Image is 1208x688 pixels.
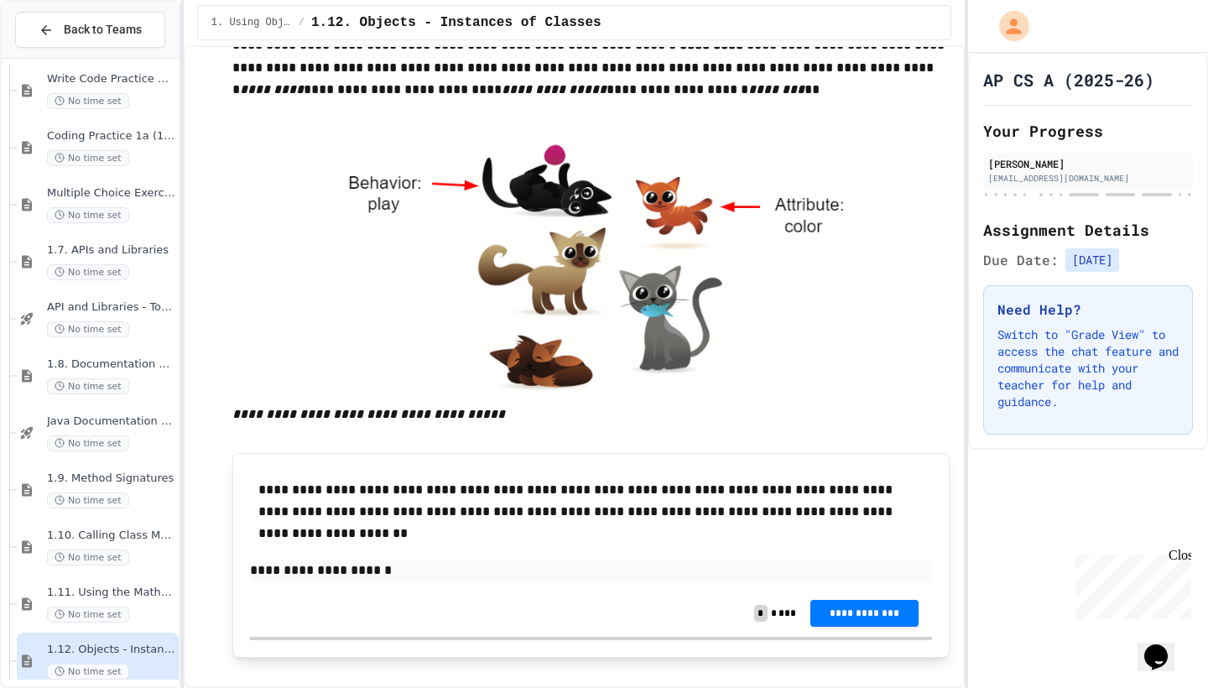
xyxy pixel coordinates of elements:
[47,357,175,372] span: 1.8. Documentation with Comments and Preconditions
[988,156,1188,171] div: [PERSON_NAME]
[7,7,116,107] div: Chat with us now!Close
[47,129,175,143] span: Coding Practice 1a (1.1-1.6)
[997,326,1179,410] p: Switch to "Grade View" to access the chat feature and communicate with your teacher for help and ...
[47,529,175,543] span: 1.10. Calling Class Methods
[299,16,305,29] span: /
[47,586,175,600] span: 1.11. Using the Math Class
[983,218,1193,242] h2: Assignment Details
[47,186,175,201] span: Multiple Choice Exercises for Unit 1a (1.1-1.6)
[47,414,175,429] span: Java Documentation with Comments - Topic 1.8
[47,321,129,337] span: No time set
[211,16,292,29] span: 1. Using Objects and Methods
[15,12,165,48] button: Back to Teams
[47,207,129,223] span: No time set
[47,243,175,258] span: 1.7. APIs and Libraries
[47,150,129,166] span: No time set
[983,250,1059,270] span: Due Date:
[47,472,175,486] span: 1.9. Method Signatures
[47,264,129,280] span: No time set
[47,378,129,394] span: No time set
[47,435,129,451] span: No time set
[983,68,1154,91] h1: AP CS A (2025-26)
[47,664,129,680] span: No time set
[47,300,175,315] span: API and Libraries - Topic 1.7
[1069,548,1191,619] iframe: chat widget
[1065,248,1119,272] span: [DATE]
[47,72,175,86] span: Write Code Practice 1.1-1.6
[983,119,1193,143] h2: Your Progress
[988,172,1188,185] div: [EMAIL_ADDRESS][DOMAIN_NAME]
[47,607,129,623] span: No time set
[997,300,1179,320] h3: Need Help?
[47,550,129,566] span: No time set
[47,643,175,657] span: 1.12. Objects - Instances of Classes
[311,13,601,33] span: 1.12. Objects - Instances of Classes
[64,21,142,39] span: Back to Teams
[47,93,129,109] span: No time set
[1138,621,1191,671] iframe: chat widget
[981,7,1034,45] div: My Account
[47,493,129,508] span: No time set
